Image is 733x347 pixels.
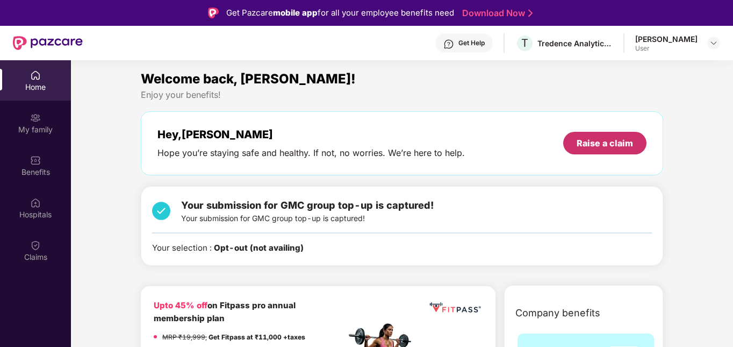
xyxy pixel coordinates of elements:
[30,197,41,208] img: svg+xml;base64,PHN2ZyBpZD0iSG9zcGl0YWxzIiB4bWxucz0iaHR0cDovL3d3dy53My5vcmcvMjAwMC9zdmciIHdpZHRoPS...
[537,38,613,48] div: Tredence Analytics Solutions Private Limited
[154,300,296,323] b: on Fitpass pro annual membership plan
[226,6,454,19] div: Get Pazcare for all your employee benefits need
[181,199,434,211] span: Your submission for GMC group top-up is captured!
[443,39,454,49] img: svg+xml;base64,PHN2ZyBpZD0iSGVscC0zMngzMiIgeG1sbnM9Imh0dHA6Ly93d3cudzMub3JnLzIwMDAvc3ZnIiB3aWR0aD...
[709,39,718,47] img: svg+xml;base64,PHN2ZyBpZD0iRHJvcGRvd24tMzJ4MzIiIHhtbG5zPSJodHRwOi8vd3d3LnczLm9yZy8yMDAwL3N2ZyIgd2...
[458,39,485,47] div: Get Help
[428,299,483,316] img: fppp.png
[157,128,465,141] div: Hey, [PERSON_NAME]
[141,71,356,87] span: Welcome back, [PERSON_NAME]!
[214,243,304,253] b: Opt-out (not availing)
[30,240,41,251] img: svg+xml;base64,PHN2ZyBpZD0iQ2xhaW0iIHhtbG5zPSJodHRwOi8vd3d3LnczLm9yZy8yMDAwL3N2ZyIgd2lkdGg9IjIwIi...
[528,8,533,19] img: Stroke
[462,8,529,19] a: Download Now
[635,44,698,53] div: User
[13,36,83,50] img: New Pazcare Logo
[162,333,207,341] del: MRP ₹19,999,
[157,147,465,159] div: Hope you’re staying safe and healthy. If not, no worries. We’re here to help.
[209,333,305,341] strong: Get Fitpass at ₹11,000 +taxes
[30,155,41,166] img: svg+xml;base64,PHN2ZyBpZD0iQmVuZWZpdHMiIHhtbG5zPSJodHRwOi8vd3d3LnczLm9yZy8yMDAwL3N2ZyIgd2lkdGg9Ij...
[141,89,663,101] div: Enjoy your benefits!
[154,300,207,310] b: Upto 45% off
[30,112,41,123] img: svg+xml;base64,PHN2ZyB3aWR0aD0iMjAiIGhlaWdodD0iMjAiIHZpZXdCb3g9IjAgMCAyMCAyMCIgZmlsbD0ibm9uZSIgeG...
[208,8,219,18] img: Logo
[273,8,318,18] strong: mobile app
[181,197,434,224] div: Your submission for GMC group top-up is captured!
[152,242,304,254] div: Your selection :
[635,34,698,44] div: [PERSON_NAME]
[30,70,41,81] img: svg+xml;base64,PHN2ZyBpZD0iSG9tZSIgeG1sbnM9Imh0dHA6Ly93d3cudzMub3JnLzIwMDAvc3ZnIiB3aWR0aD0iMjAiIG...
[515,306,600,321] span: Company benefits
[521,37,528,49] span: T
[152,197,170,224] img: svg+xml;base64,PHN2ZyB4bWxucz0iaHR0cDovL3d3dy53My5vcmcvMjAwMC9zdmciIHdpZHRoPSIzNCIgaGVpZ2h0PSIzNC...
[577,137,633,149] div: Raise a claim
